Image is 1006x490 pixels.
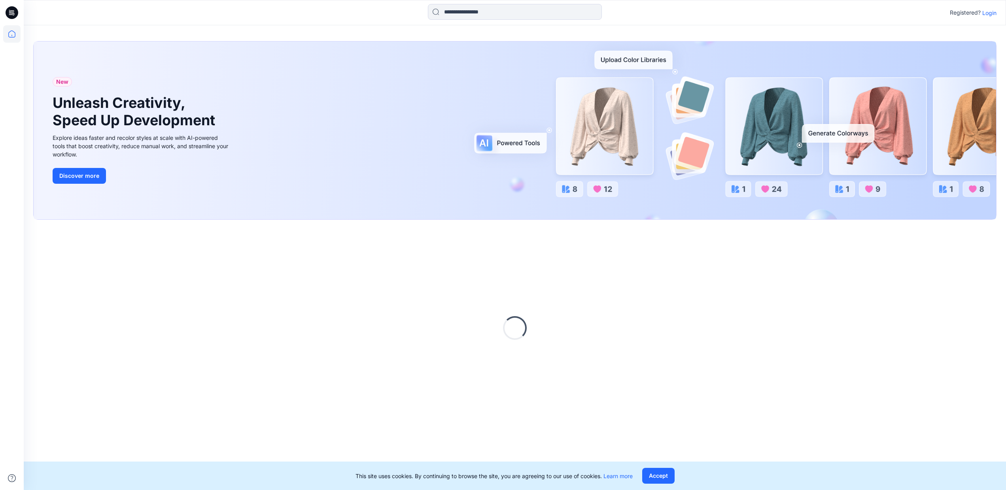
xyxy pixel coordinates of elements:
[982,9,997,17] p: Login
[56,77,68,87] span: New
[356,472,633,480] p: This site uses cookies. By continuing to browse the site, you are agreeing to our use of cookies.
[53,168,106,184] button: Discover more
[642,468,675,484] button: Accept
[53,134,231,158] div: Explore ideas faster and recolor styles at scale with AI-powered tools that boost creativity, red...
[53,168,231,184] a: Discover more
[950,8,981,17] p: Registered?
[603,473,633,479] a: Learn more
[53,94,219,128] h1: Unleash Creativity, Speed Up Development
